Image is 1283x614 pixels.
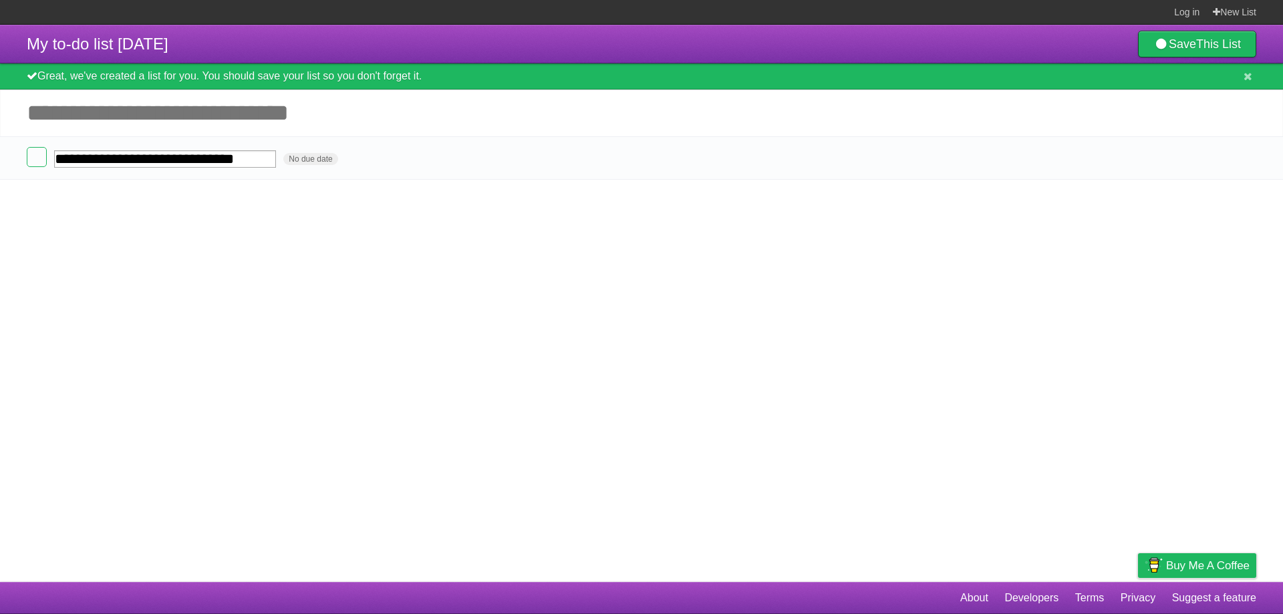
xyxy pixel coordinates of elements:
[1145,554,1163,577] img: Buy me a coffee
[1172,585,1256,611] a: Suggest a feature
[1196,37,1241,51] b: This List
[1004,585,1058,611] a: Developers
[283,153,337,165] span: No due date
[960,585,988,611] a: About
[1138,31,1256,57] a: SaveThis List
[27,35,168,53] span: My to-do list [DATE]
[1075,585,1105,611] a: Terms
[1121,585,1155,611] a: Privacy
[27,147,47,167] label: Done
[1166,554,1250,577] span: Buy me a coffee
[1138,553,1256,578] a: Buy me a coffee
